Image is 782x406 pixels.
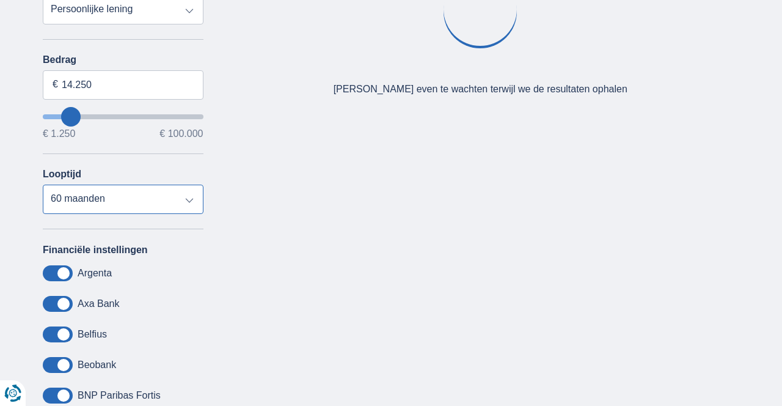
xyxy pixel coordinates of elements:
[78,360,116,371] label: Beobank
[43,54,203,65] label: Bedrag
[78,329,107,340] label: Belfius
[43,245,148,256] label: Financiële instellingen
[159,129,203,139] span: € 100.000
[43,169,81,180] label: Looptijd
[78,390,161,401] label: BNP Paribas Fortis
[43,114,203,119] input: wantToBorrow
[53,78,58,92] span: €
[334,83,627,97] div: [PERSON_NAME] even te wachten terwijl we de resultaten ophalen
[78,268,112,279] label: Argenta
[78,298,119,309] label: Axa Bank
[43,129,75,139] span: € 1.250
